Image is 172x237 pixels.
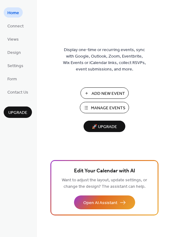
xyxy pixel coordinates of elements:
[7,50,21,56] span: Design
[74,167,135,175] span: Edit Your Calendar with AI
[4,74,21,84] a: Form
[84,121,125,132] button: 🚀 Upgrade
[92,90,125,97] span: Add New Event
[4,106,32,118] button: Upgrade
[91,105,125,111] span: Manage Events
[7,36,19,43] span: Views
[7,23,24,30] span: Connect
[4,34,22,44] a: Views
[8,110,27,116] span: Upgrade
[4,21,27,31] a: Connect
[7,10,19,16] span: Home
[83,200,117,206] span: Open AI Assistant
[80,87,129,99] button: Add New Event
[63,47,146,73] span: Display one-time or recurring events, sync with Google, Outlook, Zoom, Eventbrite, Wix Events or ...
[4,7,23,18] a: Home
[4,47,25,57] a: Design
[7,76,17,82] span: Form
[62,176,147,191] span: Want to adjust the layout, update settings, or change the design? The assistant can help.
[7,89,28,96] span: Contact Us
[7,63,23,69] span: Settings
[4,60,27,70] a: Settings
[87,123,122,131] span: 🚀 Upgrade
[74,195,135,209] button: Open AI Assistant
[80,102,129,113] button: Manage Events
[4,87,32,97] a: Contact Us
